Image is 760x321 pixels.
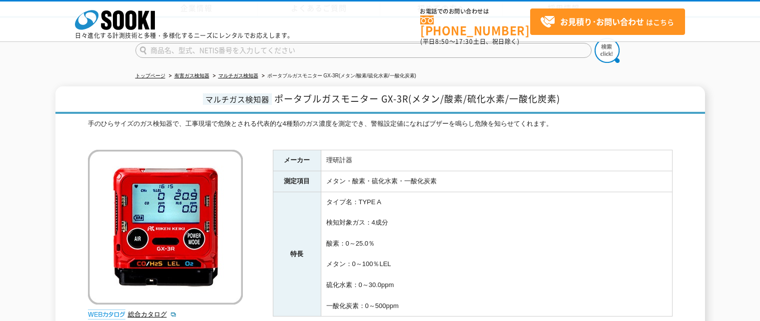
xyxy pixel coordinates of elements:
[135,43,592,58] input: 商品名、型式、NETIS番号を入力してください
[420,8,530,14] span: お電話でのお問い合わせは
[595,38,620,63] img: btn_search.png
[135,73,165,78] a: トップページ
[321,171,672,192] td: メタン・酸素・硫化水素・一酸化炭素
[560,15,644,27] strong: お見積り･お問い合わせ
[88,119,673,140] div: 手のひらサイズのガス検知器で、工事現場で危険とされる代表的な4種類のガス濃度を測定でき、警報設定値になればブザーを鳴らし危険を知らせてくれます。
[274,92,560,105] span: ポータブルガスモニター GX-3R(メタン/酸素/硫化水素/一酸化炭素)
[540,14,674,29] span: はこちら
[203,93,272,105] span: マルチガス検知器
[435,37,449,46] span: 8:50
[174,73,209,78] a: 有害ガス検知器
[321,192,672,317] td: タイプ名：TYPE A 検知対象ガス：4成分 酸素：0～25.0％ メタン：0～100％LEL 硫化水素：0～30.0ppm 一酸化炭素：0～500ppm
[321,150,672,171] td: 理研計器
[75,32,294,38] p: 日々進化する計測技術と多種・多様化するニーズにレンタルでお応えします。
[273,150,321,171] th: メーカー
[455,37,473,46] span: 17:30
[88,310,125,320] img: webカタログ
[273,171,321,192] th: 測定項目
[128,311,177,318] a: 総合カタログ
[273,192,321,317] th: 特長
[260,71,416,81] li: ポータブルガスモニター GX-3R(メタン/酸素/硫化水素/一酸化炭素)
[530,8,685,35] a: お見積り･お問い合わせはこちら
[88,150,243,305] img: ポータブルガスモニター GX-3R(メタン/酸素/硫化水素/一酸化炭素)
[420,37,519,46] span: (平日 ～ 土日、祝日除く)
[420,15,530,36] a: [PHONE_NUMBER]
[218,73,258,78] a: マルチガス検知器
